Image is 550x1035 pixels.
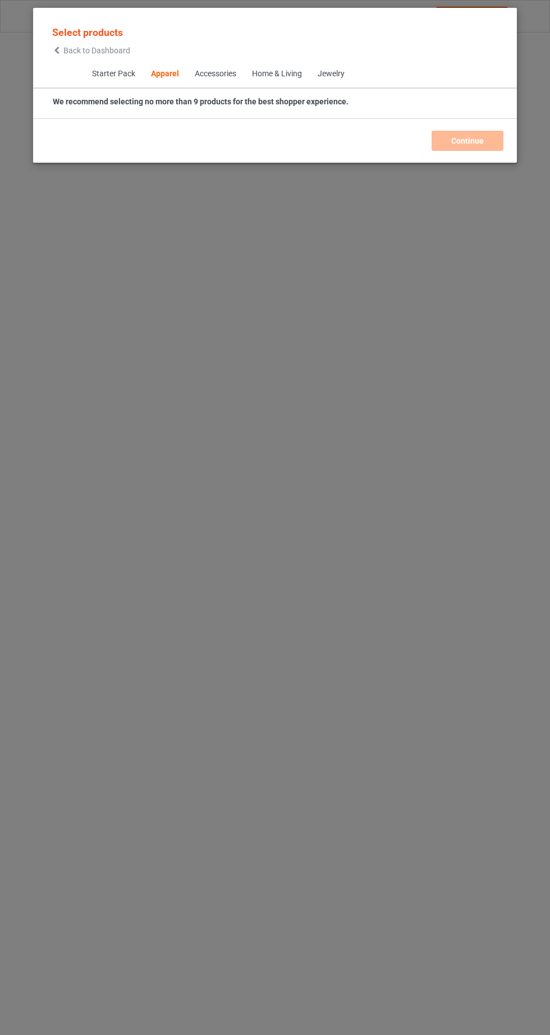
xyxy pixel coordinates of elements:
[150,68,178,80] div: Apparel
[53,97,349,106] strong: We recommend selecting no more than 9 products for the best shopper experience.
[317,68,344,80] div: Jewelry
[251,68,301,80] div: Home & Living
[84,61,143,88] span: Starter Pack
[194,68,236,80] div: Accessories
[63,46,130,55] span: Back to Dashboard
[52,26,123,38] span: Select products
